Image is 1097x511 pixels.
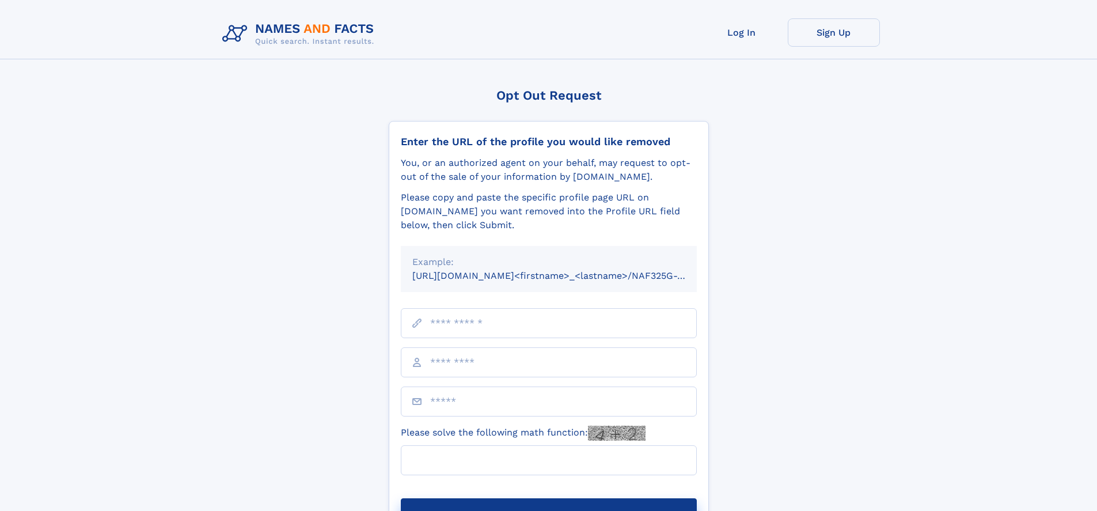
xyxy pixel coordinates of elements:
[401,426,646,441] label: Please solve the following math function:
[218,18,384,50] img: Logo Names and Facts
[401,156,697,184] div: You, or an authorized agent on your behalf, may request to opt-out of the sale of your informatio...
[788,18,880,47] a: Sign Up
[696,18,788,47] a: Log In
[412,255,685,269] div: Example:
[401,191,697,232] div: Please copy and paste the specific profile page URL on [DOMAIN_NAME] you want removed into the Pr...
[389,88,709,103] div: Opt Out Request
[412,270,719,281] small: [URL][DOMAIN_NAME]<firstname>_<lastname>/NAF325G-xxxxxxxx
[401,135,697,148] div: Enter the URL of the profile you would like removed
